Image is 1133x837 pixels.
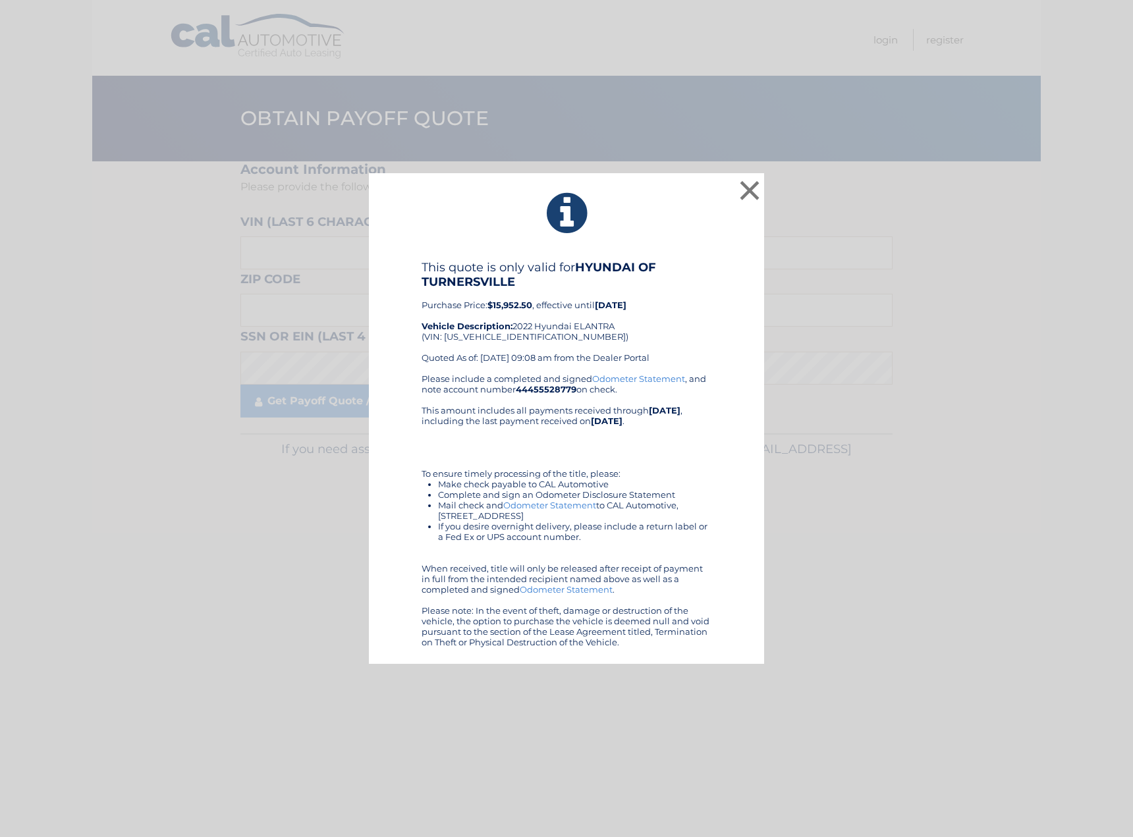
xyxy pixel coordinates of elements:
[422,260,711,373] div: Purchase Price: , effective until 2022 Hyundai ELANTRA (VIN: [US_VEHICLE_IDENTIFICATION_NUMBER]) ...
[591,416,622,426] b: [DATE]
[649,405,680,416] b: [DATE]
[422,260,656,289] b: HYUNDAI OF TURNERSVILLE
[438,500,711,521] li: Mail check and to CAL Automotive, [STREET_ADDRESS]
[595,300,626,310] b: [DATE]
[438,489,711,500] li: Complete and sign an Odometer Disclosure Statement
[503,500,596,510] a: Odometer Statement
[422,321,512,331] strong: Vehicle Description:
[438,521,711,542] li: If you desire overnight delivery, please include a return label or a Fed Ex or UPS account number.
[438,479,711,489] li: Make check payable to CAL Automotive
[516,384,576,394] b: 44455528779
[487,300,532,310] b: $15,952.50
[592,373,685,384] a: Odometer Statement
[736,177,763,203] button: ×
[422,260,711,289] h4: This quote is only valid for
[520,584,613,595] a: Odometer Statement
[422,373,711,647] div: Please include a completed and signed , and note account number on check. This amount includes al...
